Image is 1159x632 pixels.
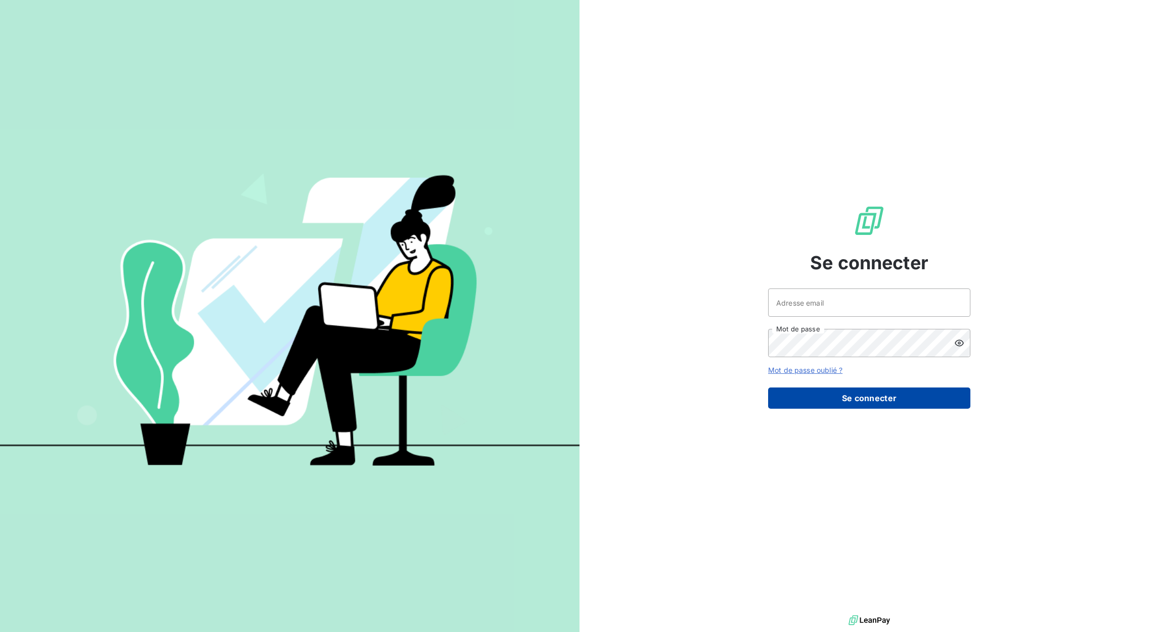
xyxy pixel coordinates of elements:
[853,205,885,237] img: Logo LeanPay
[768,366,842,374] a: Mot de passe oublié ?
[768,288,970,317] input: placeholder
[768,387,970,409] button: Se connecter
[810,249,928,276] span: Se connecter
[849,613,890,628] img: logo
